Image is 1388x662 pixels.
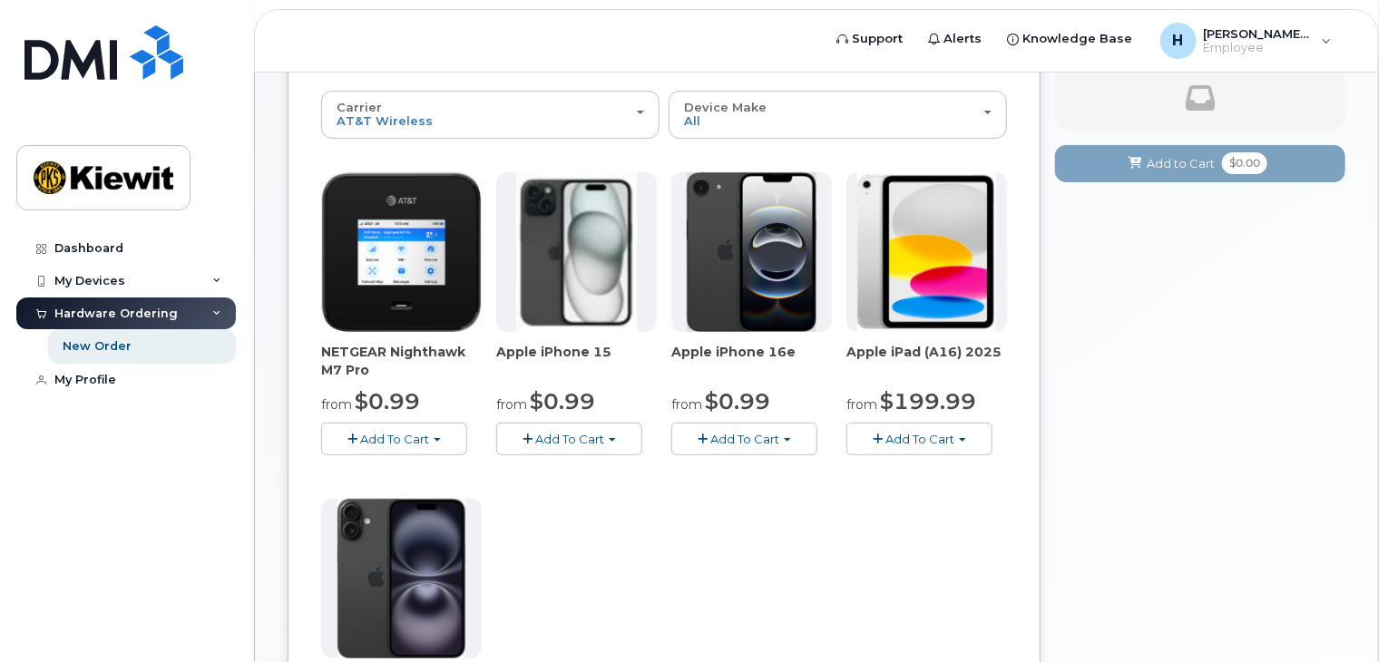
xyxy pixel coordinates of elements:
span: Add To Cart [885,432,954,446]
button: Add To Cart [671,423,817,454]
div: Apple iPhone 15 [496,343,657,379]
img: iphone16e.png [687,172,817,332]
a: Alerts [916,21,995,57]
span: All [684,113,700,128]
div: NETGEAR Nighthawk M7 Pro [321,343,482,379]
small: from [846,396,877,413]
span: AT&T Wireless [337,113,433,128]
div: Apple iPhone 16e [671,343,832,379]
span: $0.99 [530,388,595,414]
span: Alerts [944,30,982,48]
small: from [321,396,352,413]
button: Device Make All [669,91,1007,138]
img: iphone_16_plus.png [337,499,465,658]
button: Add To Cart [846,423,992,454]
iframe: Messenger Launcher [1309,583,1374,648]
a: Knowledge Base [995,21,1146,57]
button: Carrier AT&T Wireless [321,91,660,138]
span: Add To Cart [710,432,779,446]
small: from [671,396,702,413]
span: Knowledge Base [1023,30,1133,48]
div: Hannah.Christensen [1148,23,1344,59]
button: Add To Cart [321,423,467,454]
button: Add To Cart [496,423,642,454]
span: $0.99 [355,388,420,414]
span: [PERSON_NAME].[PERSON_NAME] [1204,26,1313,41]
span: $199.99 [880,388,976,414]
small: from [496,396,527,413]
div: Apple iPad (A16) 2025 [846,343,1007,379]
a: Support [825,21,916,57]
span: Add To Cart [360,432,429,446]
span: Carrier [337,100,382,114]
button: Add to Cart $0.00 [1055,145,1345,182]
span: Employee [1204,41,1313,55]
span: H [1173,30,1184,52]
span: $0.00 [1222,152,1267,174]
img: nighthawk_m7_pro.png [322,172,482,332]
img: iPad_A16.PNG [857,172,995,332]
span: Add to Cart [1147,155,1215,172]
span: $0.99 [705,388,770,414]
span: Device Make [684,100,767,114]
img: iphone15.jpg [516,172,637,332]
span: Add To Cart [535,432,604,446]
span: Support [853,30,904,48]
